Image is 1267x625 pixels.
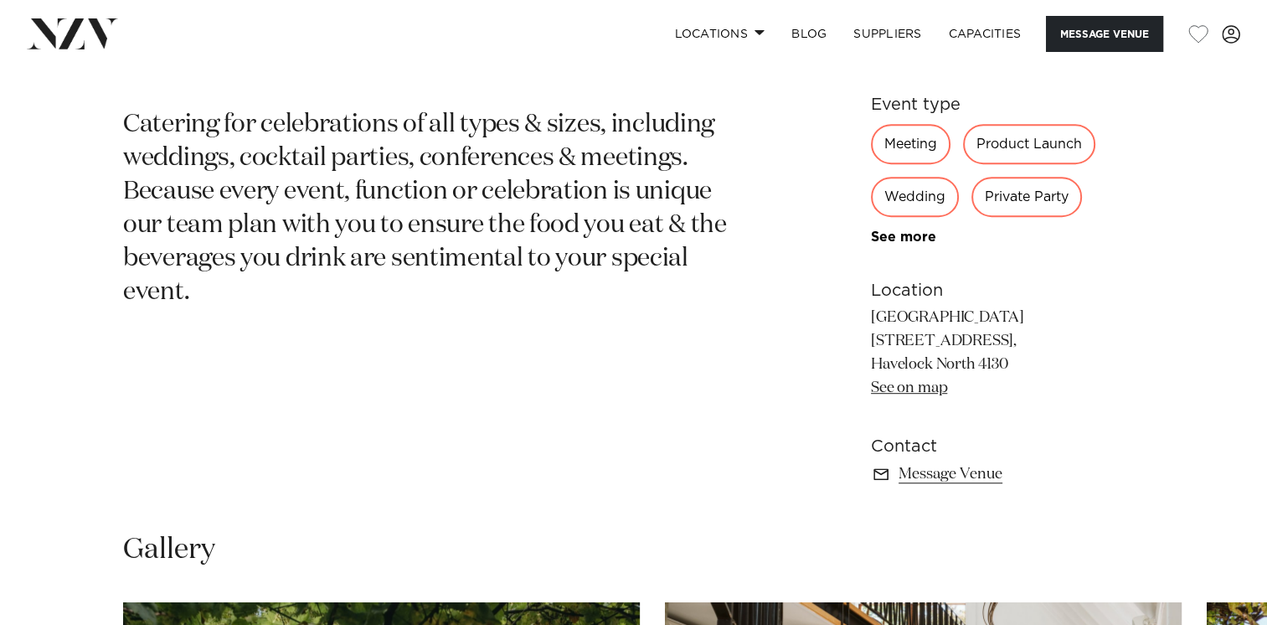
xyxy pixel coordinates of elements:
a: See on map [871,380,947,395]
button: Message Venue [1046,16,1163,52]
a: Message Venue [871,462,1144,486]
a: Locations [661,16,778,52]
h6: Location [871,278,1144,303]
a: SUPPLIERS [840,16,935,52]
h6: Contact [871,434,1144,459]
p: [GEOGRAPHIC_DATA] [STREET_ADDRESS], Havelock North 4130 [871,307,1144,400]
a: Capacities [935,16,1035,52]
div: Meeting [871,124,950,164]
div: Wedding [871,177,959,217]
img: nzv-logo.png [27,18,118,49]
a: BLOG [778,16,840,52]
h6: Event type [871,92,1144,117]
div: Product Launch [963,124,1095,164]
h2: Gallery [123,531,215,569]
div: Private Party [971,177,1082,217]
p: Catering for celebrations of all types & sizes, including weddings, cocktail parties, conferences... [123,109,752,309]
